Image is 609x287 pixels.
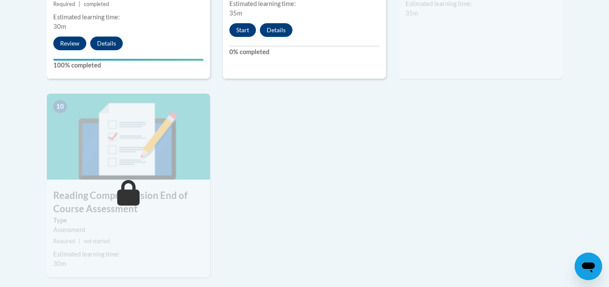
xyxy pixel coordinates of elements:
[53,12,204,22] div: Estimated learning time:
[53,1,75,7] span: Required
[47,94,210,180] img: Course Image
[53,250,204,259] div: Estimated learning time:
[53,59,204,61] div: Your progress
[79,238,80,244] span: |
[90,37,123,50] button: Details
[84,1,109,7] span: completed
[229,9,242,17] span: 35m
[84,238,110,244] span: not started
[53,100,67,113] span: 10
[53,238,75,244] span: Required
[53,23,66,30] span: 30m
[53,61,204,70] label: 100% completed
[79,1,80,7] span: |
[229,23,256,37] button: Start
[53,260,66,267] span: 30m
[53,216,204,225] label: Type
[260,23,292,37] button: Details
[53,37,86,50] button: Review
[53,225,204,235] div: Assessment
[405,9,418,17] span: 35m
[229,47,380,57] label: 0% completed
[575,253,602,280] iframe: Button to launch messaging window
[47,189,210,216] h3: Reading Comprehension End of Course Assessment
